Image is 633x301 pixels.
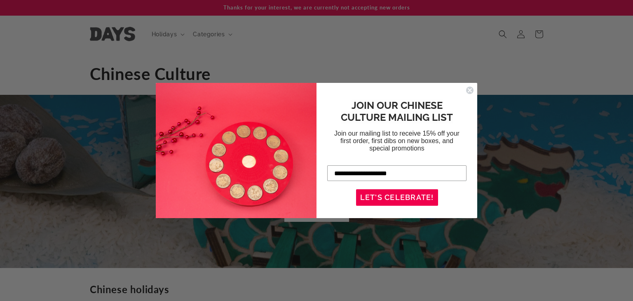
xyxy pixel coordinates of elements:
[334,130,460,152] span: Join our mailing list to receive 15% off your first order, first dibs on new boxes, and special p...
[156,83,316,218] img: 6e4bc8b2-3a8e-4aff-aefd-35d45e8ceb8c.jpeg
[466,86,474,94] button: Close dialog
[341,99,453,123] span: JOIN OUR CHINESE CULTURE MAILING LIST
[356,189,438,206] button: LET'S CELEBRATE!
[327,165,467,181] input: Enter your email address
